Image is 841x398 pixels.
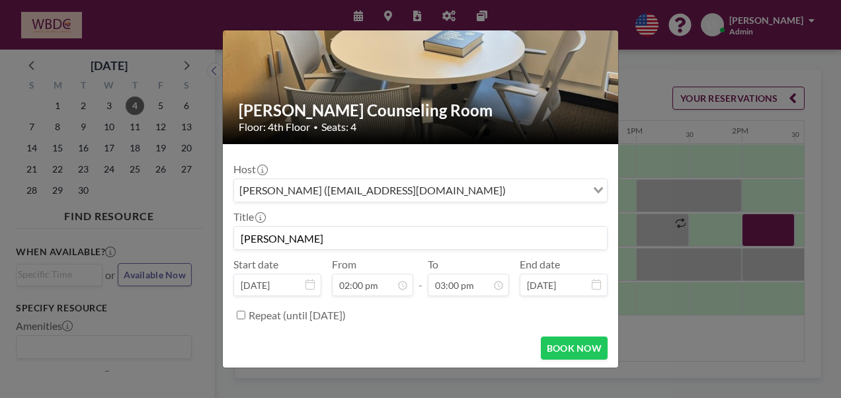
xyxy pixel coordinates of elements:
[249,309,346,322] label: Repeat (until [DATE])
[520,258,560,271] label: End date
[233,210,264,223] label: Title
[237,182,508,199] span: [PERSON_NAME] ([EMAIL_ADDRESS][DOMAIN_NAME])
[233,163,266,176] label: Host
[313,122,318,132] span: •
[428,258,438,271] label: To
[321,120,356,134] span: Seats: 4
[233,258,278,271] label: Start date
[234,227,607,249] input: LaMonica's reservation
[332,258,356,271] label: From
[510,182,585,199] input: Search for option
[234,179,607,202] div: Search for option
[239,100,604,120] h2: [PERSON_NAME] Counseling Room
[239,120,310,134] span: Floor: 4th Floor
[541,337,608,360] button: BOOK NOW
[419,262,422,292] span: -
